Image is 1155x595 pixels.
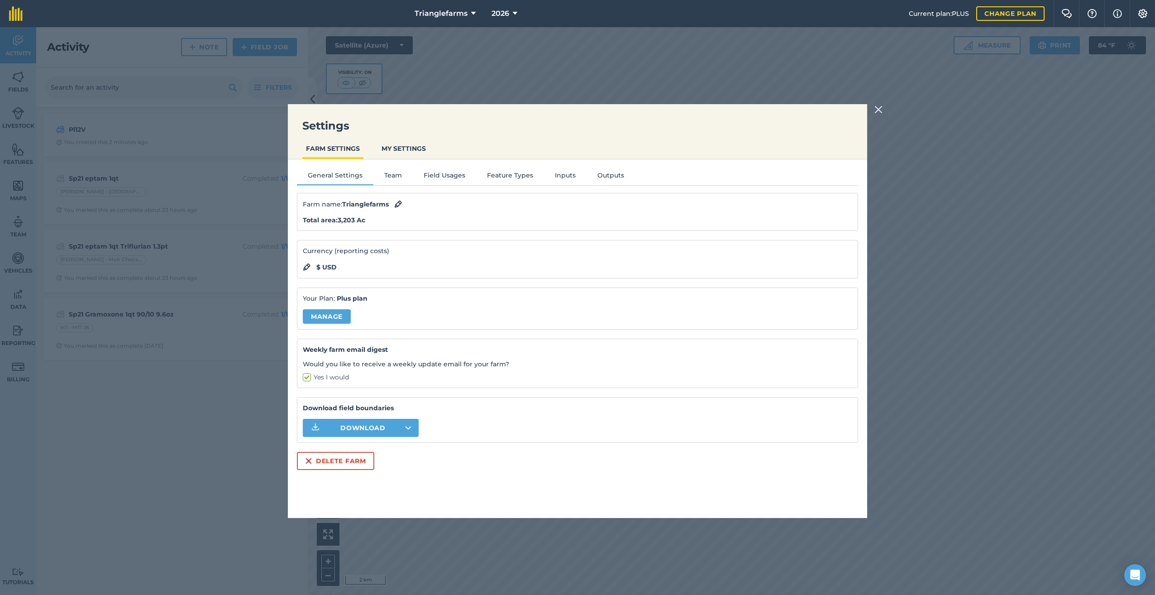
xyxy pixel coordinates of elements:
span: 2026 [492,8,509,19]
button: Team [373,170,413,184]
strong: Total area : 3,203 Ac [303,216,365,224]
strong: Plus plan [337,294,367,302]
a: Manage [303,309,351,324]
span: Download [340,423,386,432]
button: Outputs [587,170,635,184]
span: Farm name : [303,199,389,209]
button: Download [303,419,419,437]
h4: Weekly farm email digest [303,345,852,355]
img: svg+xml;base64,PHN2ZyB4bWxucz0iaHR0cDovL3d3dy53My5vcmcvMjAwMC9zdmciIHdpZHRoPSIxOCIgaGVpZ2h0PSIyNC... [303,262,311,273]
img: Two speech bubbles overlapping with the left bubble in the forefront [1061,9,1072,18]
img: svg+xml;base64,PHN2ZyB4bWxucz0iaHR0cDovL3d3dy53My5vcmcvMjAwMC9zdmciIHdpZHRoPSIxOCIgaGVpZ2h0PSIyNC... [394,199,402,210]
button: MY SETTINGS [378,140,430,157]
button: Delete farm [297,452,374,470]
img: svg+xml;base64,PHN2ZyB4bWxucz0iaHR0cDovL3d3dy53My5vcmcvMjAwMC9zdmciIHdpZHRoPSIyMiIgaGVpZ2h0PSIzMC... [874,104,883,115]
strong: Download field boundaries [303,403,852,413]
p: Would you like to receive a weekly update email for your farm? [303,359,852,369]
img: A question mark icon [1087,9,1098,18]
label: Yes I would [303,373,852,382]
p: Your Plan: [303,293,852,303]
img: svg+xml;base64,PHN2ZyB4bWxucz0iaHR0cDovL3d3dy53My5vcmcvMjAwMC9zdmciIHdpZHRoPSIxNyIgaGVpZ2h0PSIxNy... [1113,8,1122,19]
p: Currency (reporting costs) [303,246,852,256]
h3: Settings [288,119,867,133]
div: Open Intercom Messenger [1124,564,1146,586]
span: Trianglefarms [415,8,468,19]
strong: $ USD [316,262,337,272]
a: Change plan [976,6,1045,21]
img: A cog icon [1137,9,1148,18]
button: Inputs [544,170,587,184]
span: Current plan : PLUS [909,9,969,19]
button: Feature Types [476,170,544,184]
img: svg+xml;base64,PHN2ZyB4bWxucz0iaHR0cDovL3d3dy53My5vcmcvMjAwMC9zdmciIHdpZHRoPSIxNiIgaGVpZ2h0PSIyNC... [305,456,312,466]
img: fieldmargin Logo [9,6,23,21]
button: FARM SETTINGS [302,140,363,157]
button: General Settings [297,170,373,184]
button: Field Usages [413,170,476,184]
strong: Trianglefarms [342,200,389,208]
